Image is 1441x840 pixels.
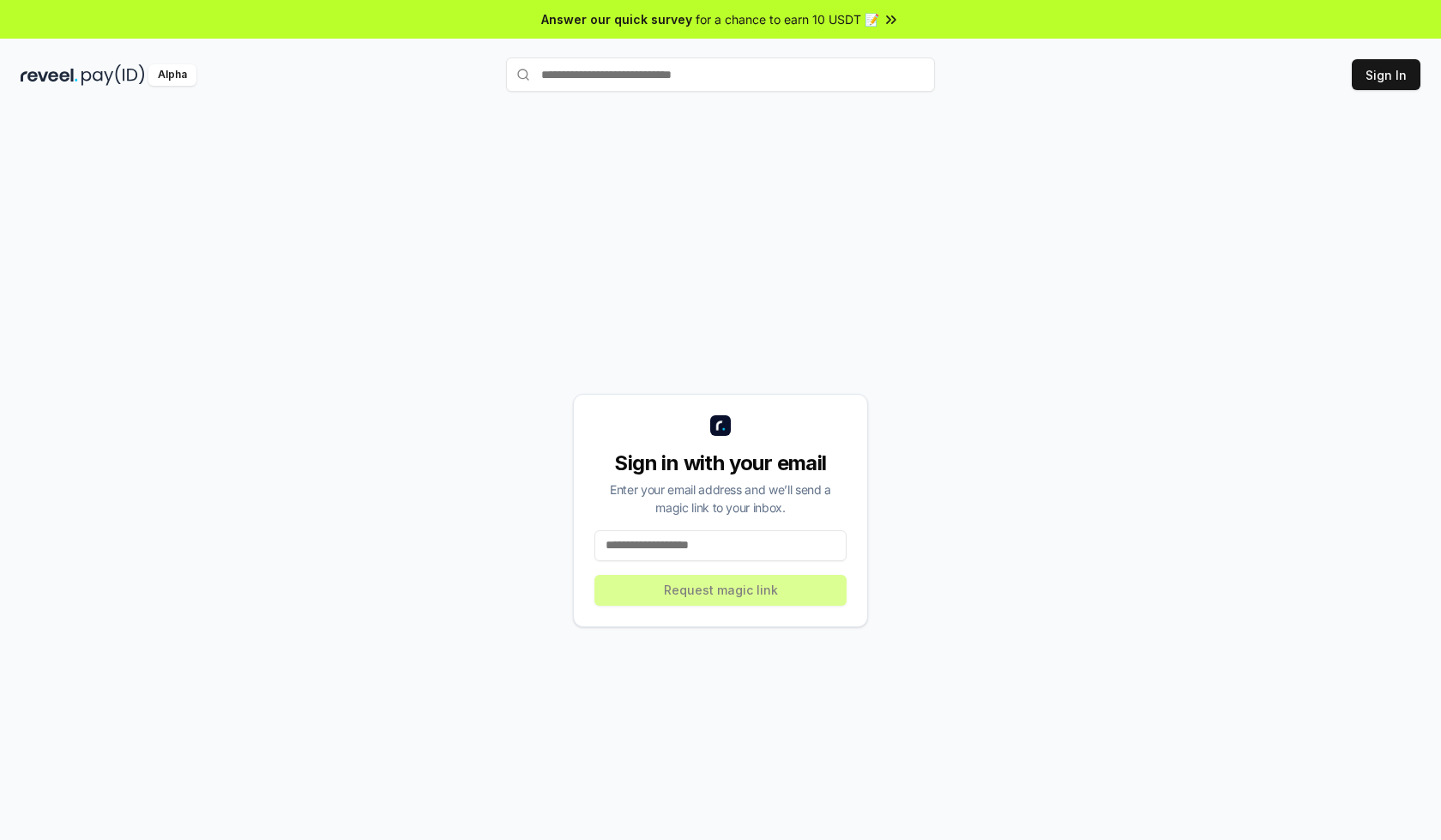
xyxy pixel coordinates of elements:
[696,10,879,28] span: for a chance to earn 10 USDT 📝
[594,450,847,477] div: Sign in with your email
[710,415,731,436] img: logo_small
[541,10,692,28] span: Answer our quick survey
[1352,59,1420,90] button: Sign In
[594,480,847,517] div: Enter your email address and we’ll send a magic link to your inbox.
[21,64,78,86] img: reveel_dark
[148,64,196,86] div: Alpha
[81,64,145,86] img: pay_id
